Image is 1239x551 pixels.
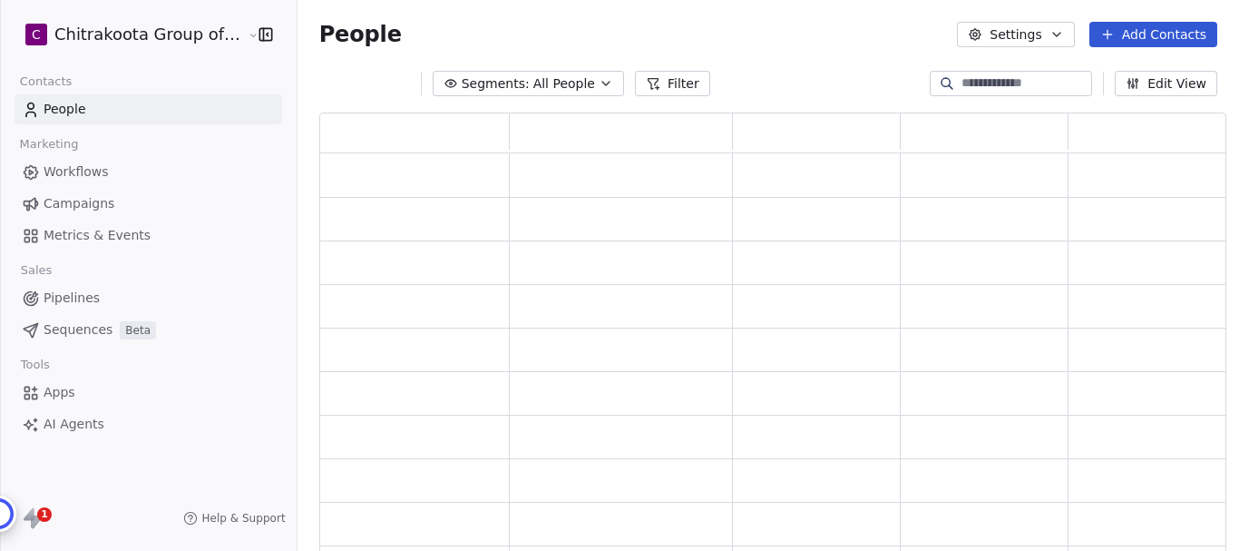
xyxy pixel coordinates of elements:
a: People [15,94,282,124]
span: Help & Support [201,511,285,526]
a: Help & Support [183,511,285,526]
p: Message from Mrinal, sent 15m ago [34,146,229,162]
button: CChitrakoota Group of Institutions [22,19,235,50]
span: Sequences [44,320,112,339]
span: Tools [13,351,57,379]
a: Workflows [15,157,282,187]
a: Apps [15,378,282,408]
a: Metrics & Events [15,221,282,251]
span: Pipelines [44,289,100,308]
span: 1 [37,507,52,522]
button: Filter [635,71,710,96]
a: SequencesBeta [15,315,282,345]
button: Edit View [1115,71,1217,96]
span: Workflows [44,162,109,182]
span: Metrics & Events [44,226,151,245]
span: People [44,100,86,119]
span: Beta [120,321,156,339]
span: Campaigns [44,194,114,213]
a: Pipelines [15,283,282,313]
button: Settings [957,22,1074,47]
button: Add Contacts [1089,22,1217,47]
span: AI Agents [44,415,104,434]
a: AI Agents [15,409,282,439]
span: Contacts [12,68,80,95]
span: People [319,21,402,48]
span: Chitrakoota Group of Institutions [54,23,243,46]
span: Segments: [462,74,530,93]
span: C [32,25,41,44]
span: Hi, I understand your concerns. However, we cannot consider this a test; it was an actual form su... [34,129,229,378]
span: Sales [13,257,60,284]
a: Campaigns [15,189,282,219]
span: Marketing [12,131,86,158]
span: Apps [44,383,75,402]
span: All People [533,74,595,93]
